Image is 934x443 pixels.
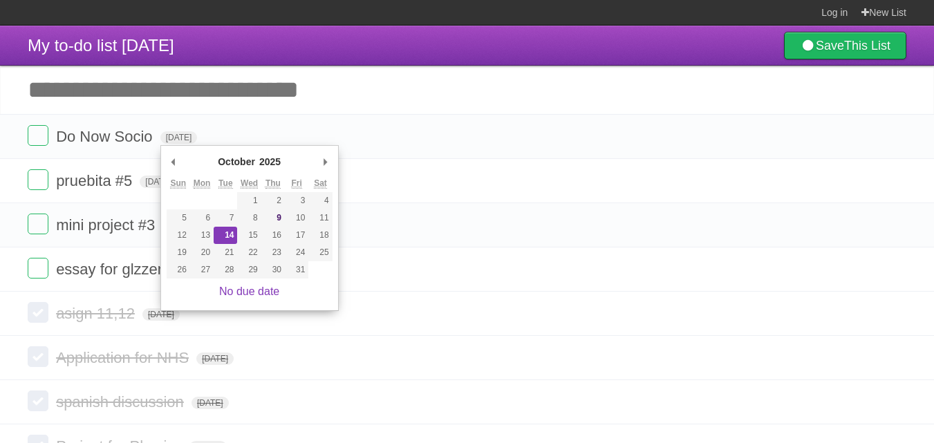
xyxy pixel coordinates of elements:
[237,192,261,209] button: 1
[142,308,180,321] span: [DATE]
[285,192,308,209] button: 3
[56,172,136,189] span: pruebita #5
[28,346,48,367] label: Done
[28,214,48,234] label: Done
[28,169,48,190] label: Done
[167,209,190,227] button: 5
[28,302,48,323] label: Done
[285,261,308,279] button: 31
[170,178,186,189] abbr: Sunday
[190,209,214,227] button: 6
[28,36,174,55] span: My to-do list [DATE]
[194,178,211,189] abbr: Monday
[237,209,261,227] button: 8
[218,178,232,189] abbr: Tuesday
[28,125,48,146] label: Done
[214,227,237,244] button: 14
[261,209,285,227] button: 9
[196,352,234,365] span: [DATE]
[257,151,283,172] div: 2025
[214,261,237,279] button: 28
[285,244,308,261] button: 24
[241,178,258,189] abbr: Wednesday
[214,209,237,227] button: 7
[308,192,332,209] button: 4
[167,227,190,244] button: 12
[261,227,285,244] button: 16
[265,178,281,189] abbr: Thursday
[167,261,190,279] button: 26
[56,305,138,322] span: asign 11,12
[844,39,890,53] b: This List
[167,151,180,172] button: Previous Month
[214,244,237,261] button: 21
[192,397,229,409] span: [DATE]
[285,209,308,227] button: 10
[237,261,261,279] button: 29
[237,244,261,261] button: 22
[308,209,332,227] button: 11
[190,227,214,244] button: 13
[28,258,48,279] label: Done
[56,261,166,278] span: essay for glzzer
[292,178,302,189] abbr: Friday
[56,349,192,366] span: Application for NHS
[261,192,285,209] button: 2
[308,244,332,261] button: 25
[190,261,214,279] button: 27
[784,32,906,59] a: SaveThis List
[140,176,177,188] span: [DATE]
[190,244,214,261] button: 20
[261,244,285,261] button: 23
[261,261,285,279] button: 30
[216,151,257,172] div: October
[219,285,279,297] a: No due date
[285,227,308,244] button: 17
[56,128,156,145] span: Do Now Socio
[314,178,327,189] abbr: Saturday
[167,244,190,261] button: 19
[308,227,332,244] button: 18
[237,227,261,244] button: 15
[56,216,158,234] span: mini project #3
[28,390,48,411] label: Done
[319,151,333,172] button: Next Month
[160,131,198,144] span: [DATE]
[56,393,187,411] span: spanish discussion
